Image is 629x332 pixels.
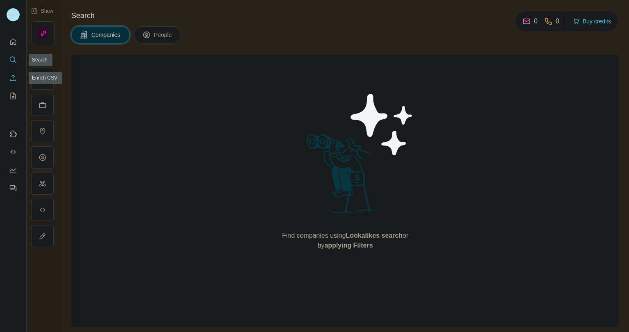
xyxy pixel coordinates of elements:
button: Search [7,52,20,67]
button: Quick start [7,34,20,49]
button: Use Surfe API [7,145,20,159]
span: applying Filters [324,242,373,249]
button: Enrich CSV [7,70,20,85]
button: Feedback [7,181,20,196]
span: Companies [91,31,121,39]
h4: Search [71,10,619,21]
img: Surfe Illustration - Stars [345,88,419,161]
img: Surfe Illustration - Woman searching with binoculars [303,132,388,223]
span: People [154,31,173,39]
span: Find companies using or by [280,231,411,250]
p: 0 [556,16,559,26]
span: Lookalikes search [346,232,403,239]
button: Show [25,5,59,17]
button: My lists [7,89,20,103]
button: Dashboard [7,163,20,177]
button: Use Surfe on LinkedIn [7,127,20,141]
p: 0 [534,16,538,26]
button: Buy credits [573,16,611,27]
